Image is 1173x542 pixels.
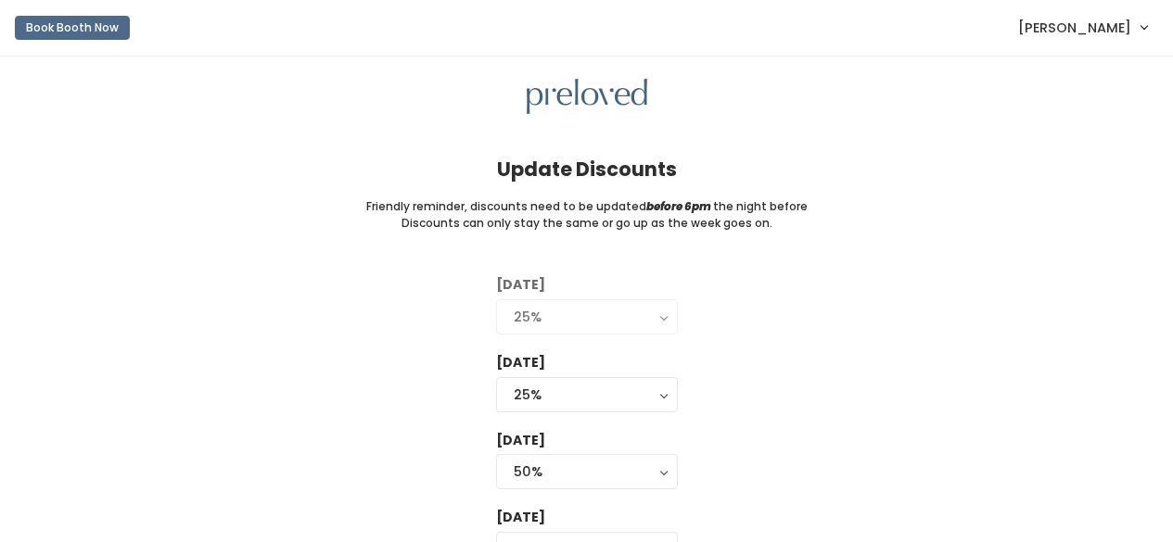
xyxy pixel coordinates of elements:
img: preloved logo [527,79,647,115]
label: [DATE] [496,275,545,295]
div: 25% [514,384,660,405]
i: before 6pm [646,198,711,214]
a: Book Booth Now [15,7,130,48]
button: Book Booth Now [15,16,130,40]
small: Friendly reminder, discounts need to be updated the night before [366,198,808,215]
div: 25% [514,307,660,327]
div: 50% [514,461,660,482]
label: [DATE] [496,431,545,450]
h4: Update Discounts [497,158,677,180]
button: 25% [496,377,678,412]
span: [PERSON_NAME] [1018,18,1131,38]
label: [DATE] [496,353,545,372]
button: 50% [496,454,678,489]
button: 25% [496,299,678,334]
small: Discounts can only stay the same or go up as the week goes on. [402,215,772,232]
label: [DATE] [496,508,545,527]
a: [PERSON_NAME] [1000,7,1166,47]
